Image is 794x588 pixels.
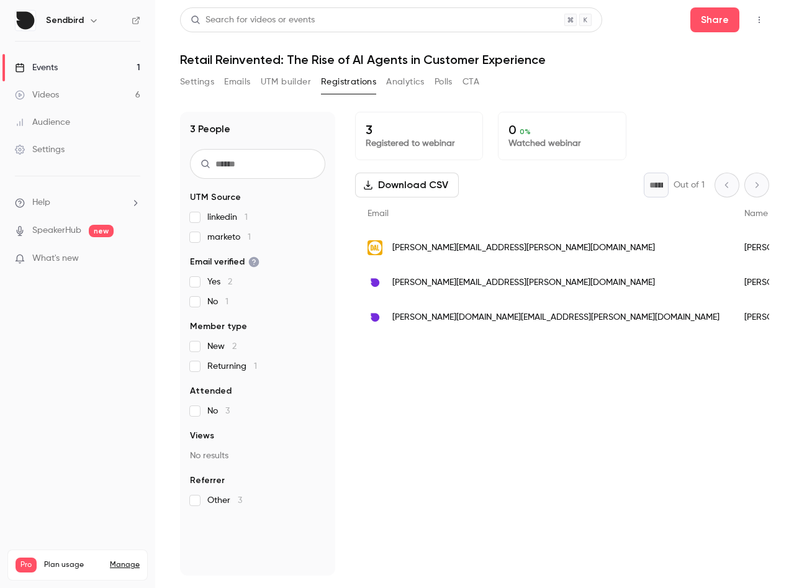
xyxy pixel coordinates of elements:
[207,360,257,373] span: Returning
[368,240,382,255] img: dal.ca
[462,72,479,92] button: CTA
[46,14,84,27] h6: Sendbird
[190,450,325,462] p: No results
[190,191,325,507] section: facet-groups
[190,191,241,204] span: UTM Source
[386,72,425,92] button: Analytics
[207,405,230,417] span: No
[16,11,35,30] img: Sendbird
[207,494,242,507] span: Other
[225,407,230,415] span: 3
[674,179,705,191] p: Out of 1
[15,61,58,74] div: Events
[207,231,251,243] span: marketo
[225,297,228,306] span: 1
[32,196,50,209] span: Help
[254,362,257,371] span: 1
[321,72,376,92] button: Registrations
[355,173,459,197] button: Download CSV
[368,209,389,218] span: Email
[190,256,259,268] span: Email verified
[392,276,655,289] span: [PERSON_NAME][EMAIL_ADDRESS][PERSON_NAME][DOMAIN_NAME]
[207,211,248,224] span: linkedin
[190,430,214,442] span: Views
[190,474,225,487] span: Referrer
[228,278,232,286] span: 2
[366,122,472,137] p: 3
[366,137,472,150] p: Registered to webinar
[190,385,232,397] span: Attended
[207,276,232,288] span: Yes
[508,122,615,137] p: 0
[368,275,382,290] img: sendbird.com
[368,310,382,325] img: sendbird.com
[15,196,140,209] li: help-dropdown-opener
[190,320,247,333] span: Member type
[261,72,311,92] button: UTM builder
[245,213,248,222] span: 1
[15,89,59,101] div: Videos
[15,143,65,156] div: Settings
[89,225,114,237] span: new
[32,252,79,265] span: What's new
[690,7,739,32] button: Share
[232,342,237,351] span: 2
[392,242,655,255] span: [PERSON_NAME][EMAIL_ADDRESS][PERSON_NAME][DOMAIN_NAME]
[508,137,615,150] p: Watched webinar
[180,72,214,92] button: Settings
[207,340,237,353] span: New
[15,116,70,129] div: Audience
[16,558,37,572] span: Pro
[110,560,140,570] a: Manage
[190,122,230,137] h1: 3 People
[44,560,102,570] span: Plan usage
[238,496,242,505] span: 3
[248,233,251,242] span: 1
[32,224,81,237] a: SpeakerHub
[435,72,453,92] button: Polls
[180,52,769,67] h1: Retail Reinvented: The Rise of AI Agents in Customer Experience
[744,209,768,218] span: Name
[224,72,250,92] button: Emails
[207,296,228,308] span: No
[520,127,531,136] span: 0 %
[191,14,315,27] div: Search for videos or events
[392,311,720,324] span: [PERSON_NAME][DOMAIN_NAME][EMAIL_ADDRESS][PERSON_NAME][DOMAIN_NAME]
[125,253,140,265] iframe: Noticeable Trigger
